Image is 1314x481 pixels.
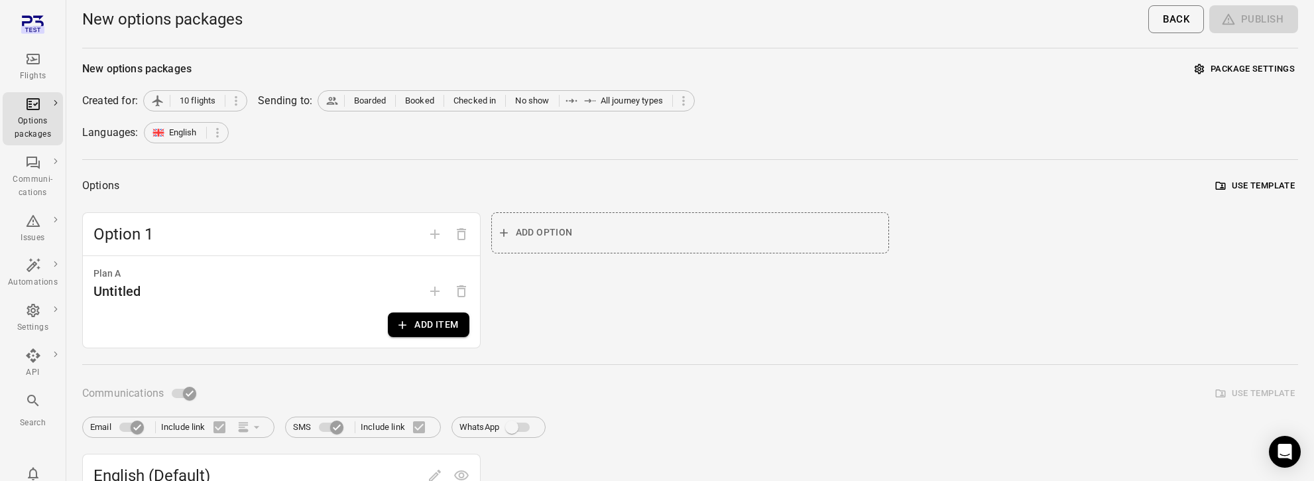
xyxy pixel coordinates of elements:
[82,9,243,30] h1: New options packages
[93,281,141,302] div: Untitled
[3,344,63,383] a: API
[143,90,248,111] div: 10 flights
[8,173,58,200] div: Communi-cations
[448,285,475,297] span: Options need to have at least one plan
[180,94,216,107] span: 10 flights
[3,209,63,249] a: Issues
[3,253,63,293] a: Automations
[293,415,349,440] label: SMS
[144,122,229,143] div: English
[422,468,448,481] span: Edit
[388,312,469,337] button: Add item
[8,70,58,83] div: Flights
[8,115,58,141] div: Options packages
[82,125,139,141] div: Languages:
[1269,436,1301,468] div: Open Intercom Messenger
[8,276,58,289] div: Automations
[3,47,63,87] a: Flights
[8,232,58,245] div: Issues
[405,94,434,107] span: Booked
[1148,5,1204,33] button: Back
[354,94,386,107] span: Boarded
[82,61,192,77] div: New options packages
[8,417,58,430] div: Search
[258,93,312,109] div: Sending to:
[422,285,448,297] span: Add plan
[93,224,422,245] span: Option 1
[459,415,538,440] label: WhatsApp
[453,94,497,107] span: Checked in
[318,90,695,111] div: BoardedBookedChecked inNo showAll journey types
[8,321,58,334] div: Settings
[3,299,63,338] a: Settings
[82,93,138,109] div: Created for:
[515,94,549,107] span: No show
[3,389,63,433] button: Search
[448,227,475,240] span: Delete option
[93,267,469,281] div: Plan A
[1191,59,1298,80] button: Package settings
[82,384,164,403] span: Communications
[448,468,475,481] span: Preview
[422,227,448,240] span: Add option
[169,126,197,139] span: English
[3,151,63,204] a: Communi-cations
[3,92,63,145] a: Options packages
[361,413,433,441] label: Include link
[161,413,233,441] label: Include link
[1213,176,1298,196] button: Use template
[82,176,119,195] div: Options
[601,94,664,107] span: All journey types
[8,366,58,379] div: API
[90,415,150,440] label: Email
